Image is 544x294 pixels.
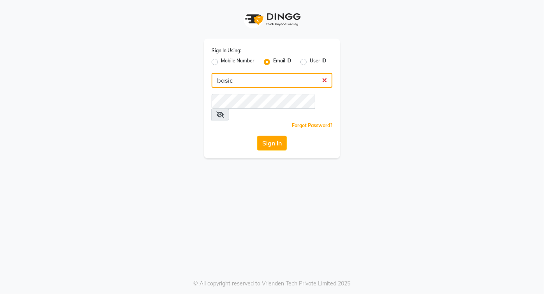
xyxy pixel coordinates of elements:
[257,136,287,151] button: Sign In
[212,94,315,109] input: Username
[310,57,326,67] label: User ID
[212,47,241,54] label: Sign In Using:
[221,57,254,67] label: Mobile Number
[212,73,332,88] input: Username
[273,57,291,67] label: Email ID
[241,8,303,31] img: logo1.svg
[292,122,332,128] a: Forgot Password?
